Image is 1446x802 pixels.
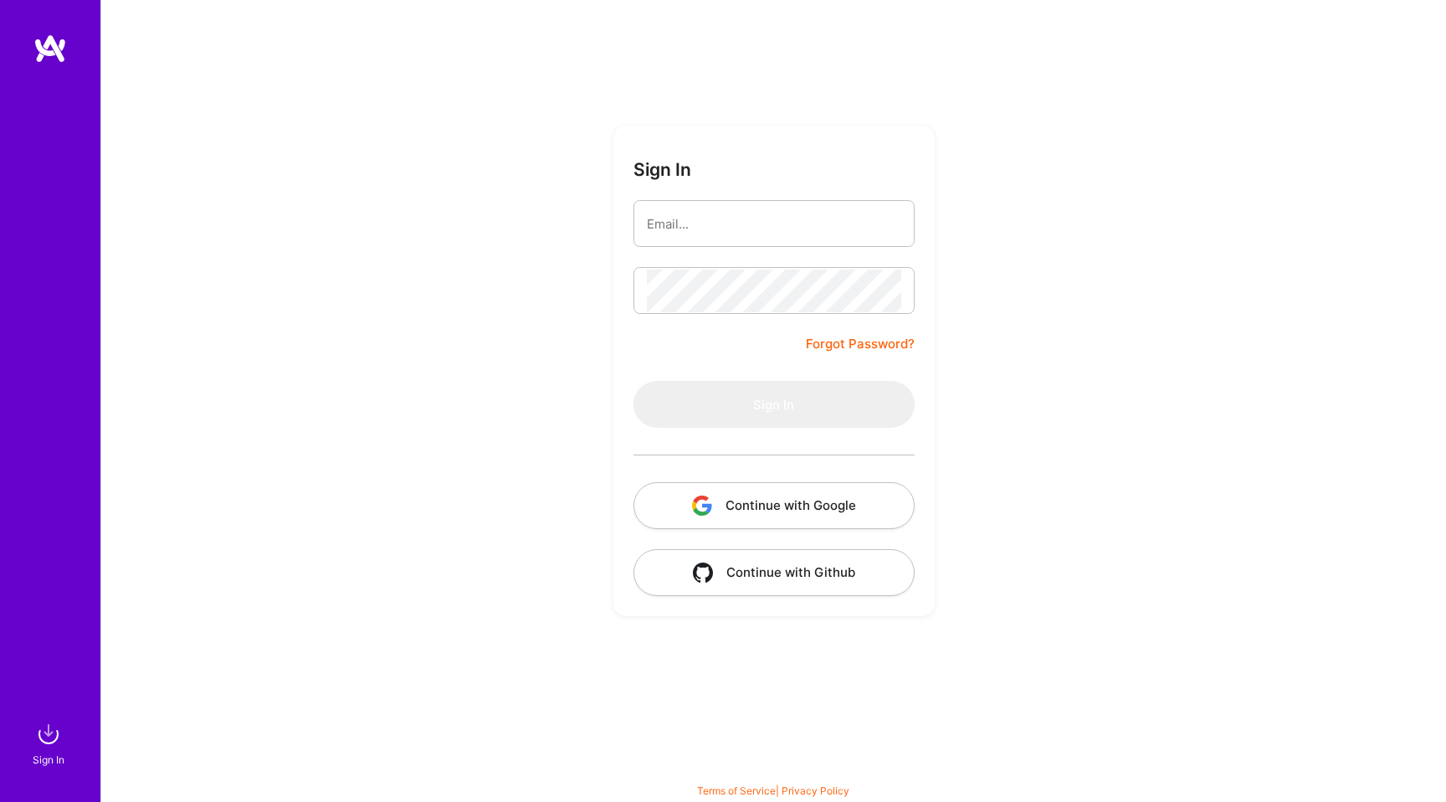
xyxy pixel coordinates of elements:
h3: Sign In [633,159,691,180]
input: Email... [647,203,901,245]
a: sign inSign In [35,717,65,769]
div: Sign In [33,751,64,769]
img: logo [33,33,67,64]
button: Continue with Google [633,482,915,529]
a: Terms of Service [697,784,776,797]
a: Forgot Password? [806,334,915,354]
a: Privacy Policy [782,784,849,797]
button: Continue with Github [633,549,915,596]
span: | [697,784,849,797]
img: icon [693,563,713,583]
button: Sign In [633,381,915,428]
img: sign in [32,717,65,751]
div: © 2025 ATeams Inc., All rights reserved. [100,752,1446,794]
img: icon [692,496,712,516]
